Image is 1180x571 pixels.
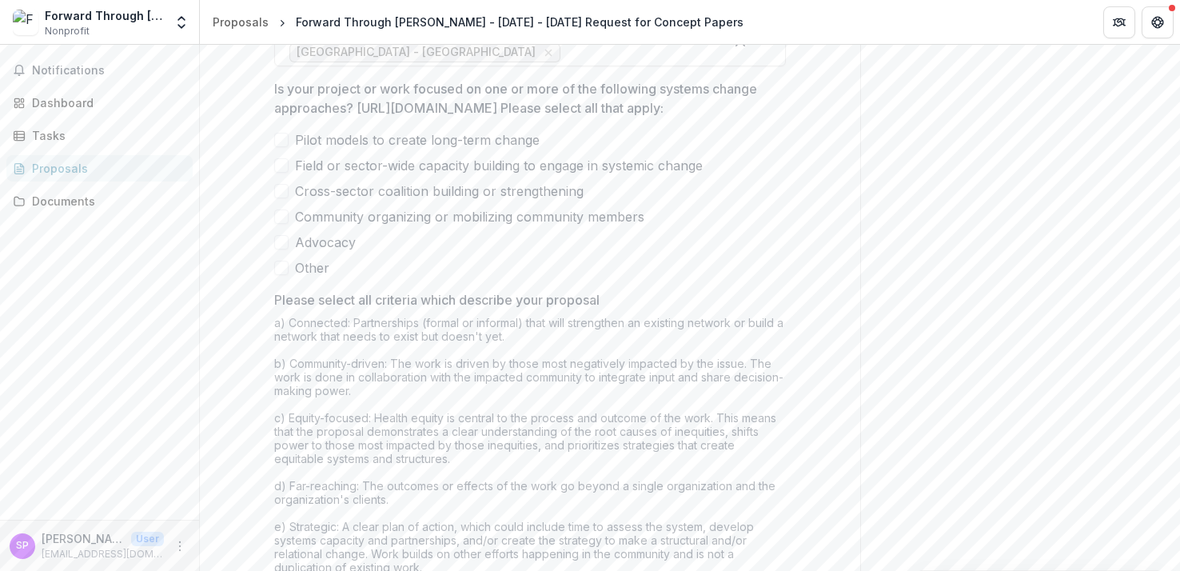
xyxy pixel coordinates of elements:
[295,156,703,175] span: Field or sector-wide capacity building to engage in systemic change
[6,155,193,182] a: Proposals
[274,79,776,118] p: Is your project or work focused on one or more of the following systems change approaches? [URL][...
[32,127,180,144] div: Tasks
[32,193,180,210] div: Documents
[6,58,193,83] button: Notifications
[540,45,556,61] div: Remove Saint Louis Metropolitan Region - St. Louis County
[6,90,193,116] a: Dashboard
[131,532,164,546] p: User
[295,182,584,201] span: Cross-sector coalition building or strengthening
[170,537,189,556] button: More
[206,10,750,34] nav: breadcrumb
[32,94,180,111] div: Dashboard
[42,530,125,547] p: [PERSON_NAME]
[32,64,186,78] span: Notifications
[297,46,536,59] span: [GEOGRAPHIC_DATA] - [GEOGRAPHIC_DATA]
[1142,6,1174,38] button: Get Help
[6,122,193,149] a: Tasks
[296,14,743,30] div: Forward Through [PERSON_NAME] - [DATE] - [DATE] Request for Concept Papers
[6,188,193,214] a: Documents
[170,6,193,38] button: Open entity switcher
[32,160,180,177] div: Proposals
[295,233,356,252] span: Advocacy
[1103,6,1135,38] button: Partners
[206,10,275,34] a: Proposals
[13,10,38,35] img: Forward Through Ferguson
[16,541,29,551] div: Sara Paracha
[45,24,90,38] span: Nonprofit
[42,547,164,561] p: [EMAIL_ADDRESS][DOMAIN_NAME]
[295,207,644,226] span: Community organizing or mobilizing community members
[295,258,329,278] span: Other
[213,14,269,30] div: Proposals
[295,130,540,150] span: Pilot models to create long-term change
[274,290,600,309] p: Please select all criteria which describe your proposal
[45,7,164,24] div: Forward Through [PERSON_NAME]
